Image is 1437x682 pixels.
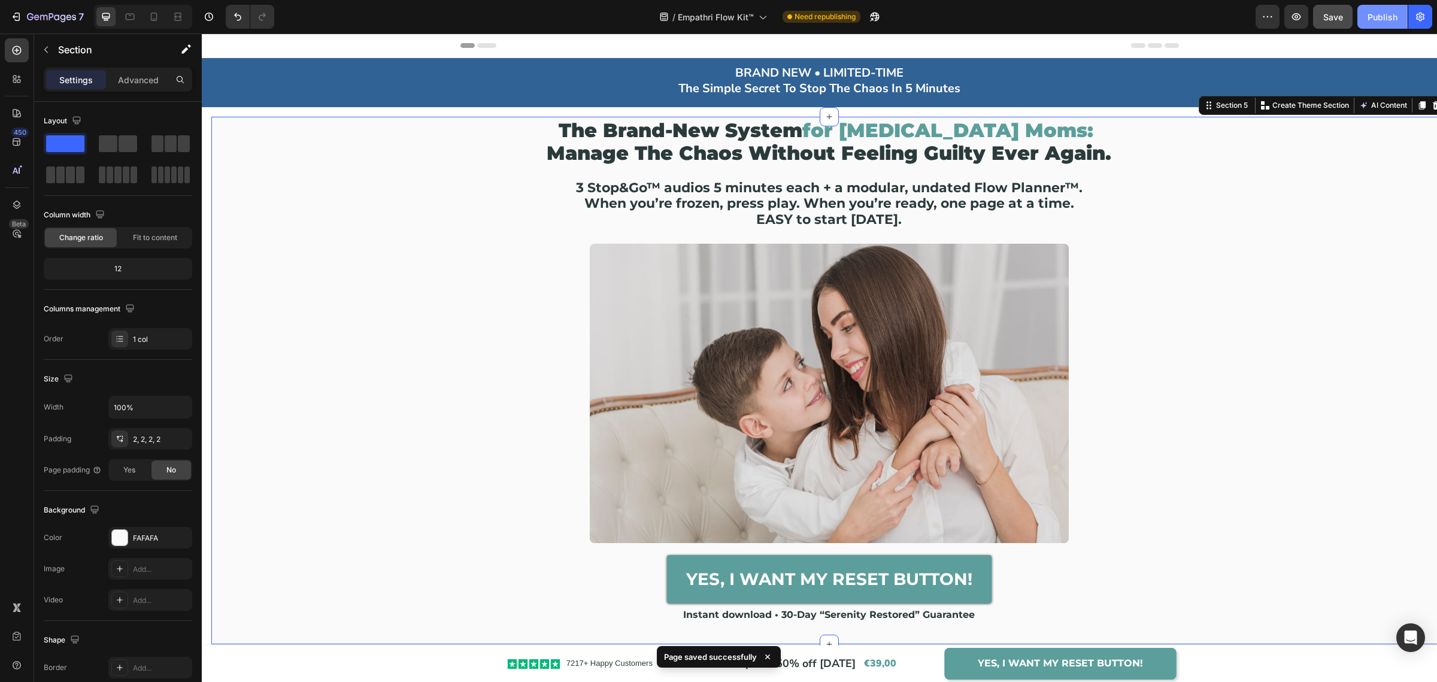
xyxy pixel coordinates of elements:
[44,532,62,543] div: Color
[123,465,135,475] span: Yes
[269,147,986,178] p: When you’re frozen, press play. When you’re ready, one page at a time.
[44,334,63,344] div: Order
[678,11,754,23] span: Empathri Flow Kit™
[44,207,107,223] div: Column width
[503,624,655,637] p: Launch price. 50% off [DATE]
[133,434,189,445] div: 2, 2, 2, 2
[268,84,987,133] h2: the brand-new system manage the chaos without feeling guilty ever again.
[5,5,89,29] button: 7
[1155,65,1208,79] button: AI Content
[133,663,189,674] div: Add...
[44,595,63,605] div: Video
[365,625,451,635] p: 7217+ Happy Customers
[44,301,137,317] div: Columns management
[374,146,881,162] strong: 3 Stop&Go™ audios 5 minutes each + a modular, undated Flow Planner™.
[44,563,65,574] div: Image
[388,210,867,510] img: gempages_576972371324306171-4a1f695c-651e-4929-a240-502a79294a92.jpg
[554,178,700,194] strong: EASY to start [DATE].
[44,434,71,444] div: Padding
[133,334,189,345] div: 1 col
[58,43,156,57] p: Section
[776,622,941,639] strong: Yes, I want my Reset Button!
[661,620,738,640] div: €39,00
[59,74,93,86] p: Settings
[1313,5,1353,29] button: Save
[59,232,103,243] span: Change ratio
[1012,66,1048,77] div: Section 5
[109,396,192,418] input: Auto
[465,522,790,569] a: Yes, I want my Reset Button!
[46,260,190,277] div: 12
[533,31,702,47] strong: BRAND NEW • LIMITED-TIME
[133,595,189,606] div: Add...
[672,11,675,23] span: /
[78,10,84,24] p: 7
[601,85,892,108] span: for [MEDICAL_DATA] moms:
[477,47,759,63] strong: The Simple Secret To Stop The Chaos In 5 Minutes
[166,465,176,475] span: No
[44,465,102,475] div: Page padding
[44,371,75,387] div: Size
[1368,11,1397,23] div: Publish
[202,34,1437,682] iframe: Design area
[44,402,63,413] div: Width
[664,651,757,663] p: Page saved successfully
[44,662,67,673] div: Border
[1357,5,1408,29] button: Publish
[484,535,771,556] strong: Yes, I want my Reset Button!
[795,11,856,22] span: Need republishing
[743,614,975,646] button: <strong>Yes, I want my Reset Button!</strong>
[11,128,29,137] div: 450
[1396,623,1425,652] div: Open Intercom Messenger
[226,5,274,29] div: Undo/Redo
[133,232,177,243] span: Fit to content
[133,533,189,544] div: FAFAFA
[44,502,102,519] div: Background
[44,113,84,129] div: Layout
[1071,66,1147,77] p: Create Theme Section
[1323,12,1343,22] span: Save
[44,632,82,648] div: Shape
[9,219,29,229] div: Beta
[269,575,986,587] p: Instant download • 30-Day “Serenity Restored” Guarantee
[118,74,159,86] p: Advanced
[133,564,189,575] div: Add...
